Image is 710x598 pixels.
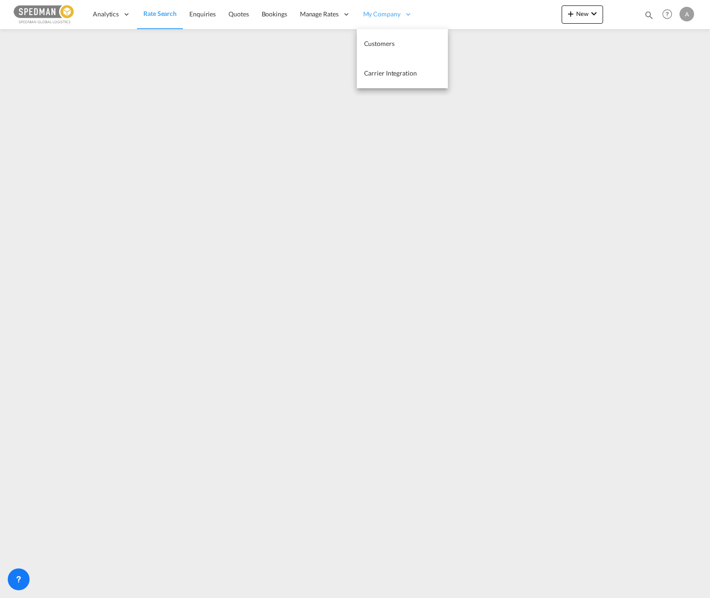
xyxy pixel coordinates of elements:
[357,29,448,59] a: Customers
[659,6,675,22] span: Help
[680,7,694,21] div: A
[565,8,576,19] md-icon: icon-plus 400-fg
[644,10,654,20] md-icon: icon-magnify
[228,10,248,18] span: Quotes
[644,10,654,24] div: icon-magnify
[357,59,448,88] a: Carrier Integration
[659,6,680,23] div: Help
[143,10,177,17] span: Rate Search
[364,69,417,77] span: Carrier Integration
[93,10,119,19] span: Analytics
[262,10,287,18] span: Bookings
[588,8,599,19] md-icon: icon-chevron-down
[14,4,75,25] img: c12ca350ff1b11efb6b291369744d907.png
[363,10,401,19] span: My Company
[565,10,599,17] span: New
[189,10,216,18] span: Enquiries
[562,5,603,24] button: icon-plus 400-fgNewicon-chevron-down
[364,40,395,47] span: Customers
[300,10,339,19] span: Manage Rates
